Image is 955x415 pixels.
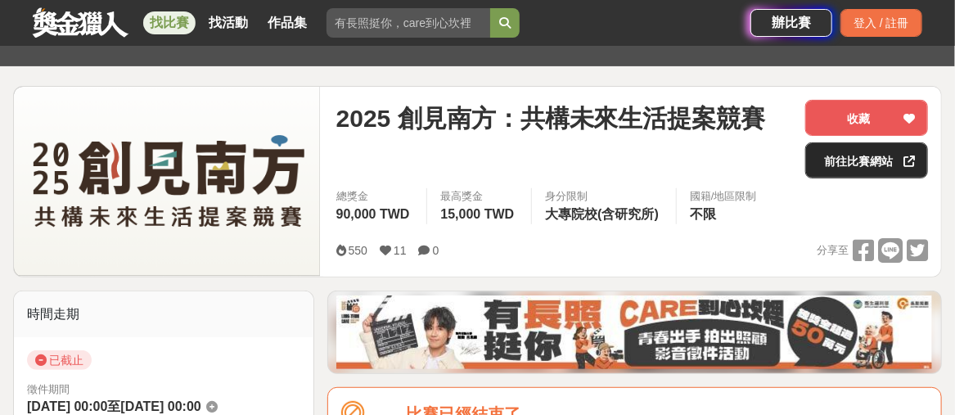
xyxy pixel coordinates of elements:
[750,9,832,37] a: 辦比賽
[545,188,663,205] div: 身分限制
[143,11,196,34] a: 找比賽
[440,207,514,221] span: 15,000 TWD
[349,244,367,257] span: 550
[336,207,410,221] span: 90,000 TWD
[261,11,313,34] a: 作品集
[805,100,928,136] button: 收藏
[202,11,255,34] a: 找活動
[27,350,92,370] span: 已截止
[107,399,120,413] span: 至
[14,291,313,337] div: 時間走期
[336,188,414,205] span: 總獎金
[545,207,659,221] span: 大專院校(含研究所)
[120,399,200,413] span: [DATE] 00:00
[440,188,518,205] span: 最高獎金
[394,244,407,257] span: 11
[14,87,320,276] img: Cover Image
[690,188,757,205] div: 國籍/地區限制
[690,207,716,221] span: 不限
[27,383,70,395] span: 徵件期間
[433,244,439,257] span: 0
[327,8,490,38] input: 有長照挺你，care到心坎裡！青春出手，拍出照顧 影音徵件活動
[27,399,107,413] span: [DATE] 00:00
[817,238,849,263] span: 分享至
[336,100,766,137] span: 2025 創見南方：共構未來生活提案競賽
[840,9,922,37] div: 登入 / 註冊
[805,142,928,178] a: 前往比賽網站
[336,295,932,369] img: 35ad34ac-3361-4bcf-919e-8d747461931d.jpg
